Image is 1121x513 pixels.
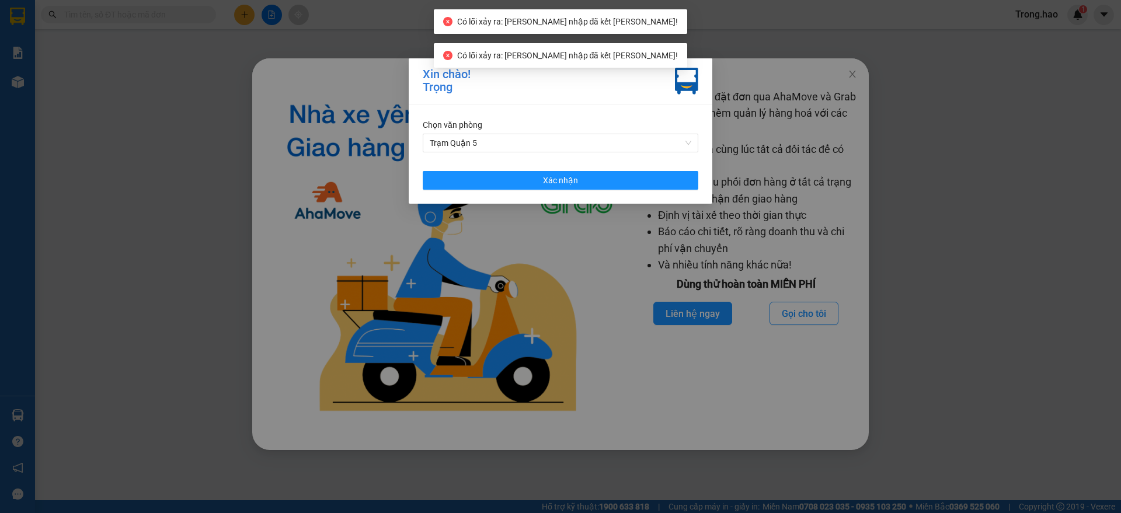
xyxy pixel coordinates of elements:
div: Xin chào! Trọng [423,68,471,95]
span: Có lỗi xảy ra: [PERSON_NAME] nhập đã kết [PERSON_NAME]! [457,17,678,26]
span: close-circle [443,51,452,60]
span: Có lỗi xảy ra: [PERSON_NAME] nhập đã kết [PERSON_NAME]! [457,51,678,60]
span: Xác nhận [543,174,578,187]
span: close-circle [443,17,452,26]
span: Trạm Quận 5 [430,134,691,152]
img: vxr-icon [675,68,698,95]
button: Xác nhận [423,171,698,190]
div: Chọn văn phòng [423,118,698,131]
